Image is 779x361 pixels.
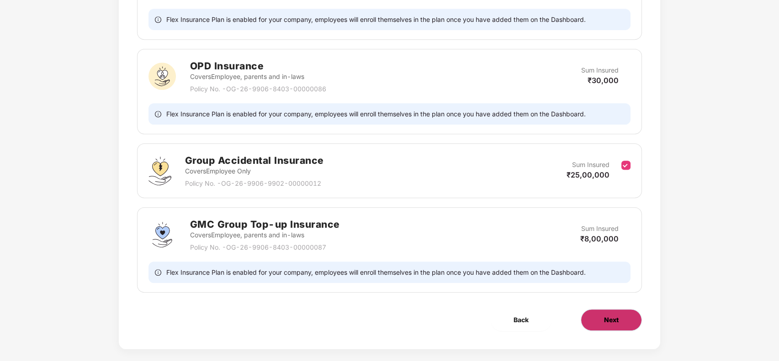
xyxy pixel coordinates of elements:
p: Covers Employee, parents and in-laws [190,230,339,240]
h2: OPD Insurance [190,58,326,73]
h2: Group Accidental Insurance [185,153,324,168]
span: Next [604,315,619,325]
p: Policy No. - OG-26-9906-8403-00000087 [190,242,339,252]
img: svg+xml;base64,PHN2ZyBpZD0iU3VwZXJfVG9wLXVwX0luc3VyYW5jZSIgZGF0YS1uYW1lPSJTdXBlciBUb3AtdXAgSW5zdX... [148,221,176,248]
span: info-circle [155,110,161,118]
span: Back [514,315,529,325]
p: Covers Employee Only [185,166,324,176]
img: svg+xml;base64,PHN2ZyB3aWR0aD0iNjAiIGhlaWdodD0iNjAiIHZpZXdCb3g9IjAgMCA2MCA2MCIgZmlsbD0ibm9uZSIgeG... [148,63,176,90]
span: Flex Insurance Plan is enabled for your company, employees will enroll themselves in the plan onc... [166,268,585,277]
span: ₹25,00,000 [567,170,609,179]
p: Policy No. - OG-26-9906-9902-00000012 [185,178,324,188]
span: ₹30,000 [588,76,619,85]
p: Covers Employee, parents and in-laws [190,72,326,82]
img: svg+xml;base64,PHN2ZyB4bWxucz0iaHR0cDovL3d3dy53My5vcmcvMjAwMC9zdmciIHdpZHRoPSI0OS4zMjEiIGhlaWdodD... [148,157,171,185]
p: Sum Insured [572,160,609,170]
p: Policy No. - OG-26-9906-8403-00000086 [190,84,326,94]
span: Flex Insurance Plan is enabled for your company, employees will enroll themselves in the plan onc... [166,15,585,24]
button: Back [491,309,551,331]
button: Next [581,309,642,331]
span: info-circle [155,15,161,24]
p: Sum Insured [581,224,619,234]
p: Sum Insured [581,65,619,75]
h2: GMC Group Top-up Insurance [190,217,339,232]
span: info-circle [155,268,161,277]
span: Flex Insurance Plan is enabled for your company, employees will enroll themselves in the plan onc... [166,110,585,118]
span: ₹8,00,000 [580,234,619,243]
